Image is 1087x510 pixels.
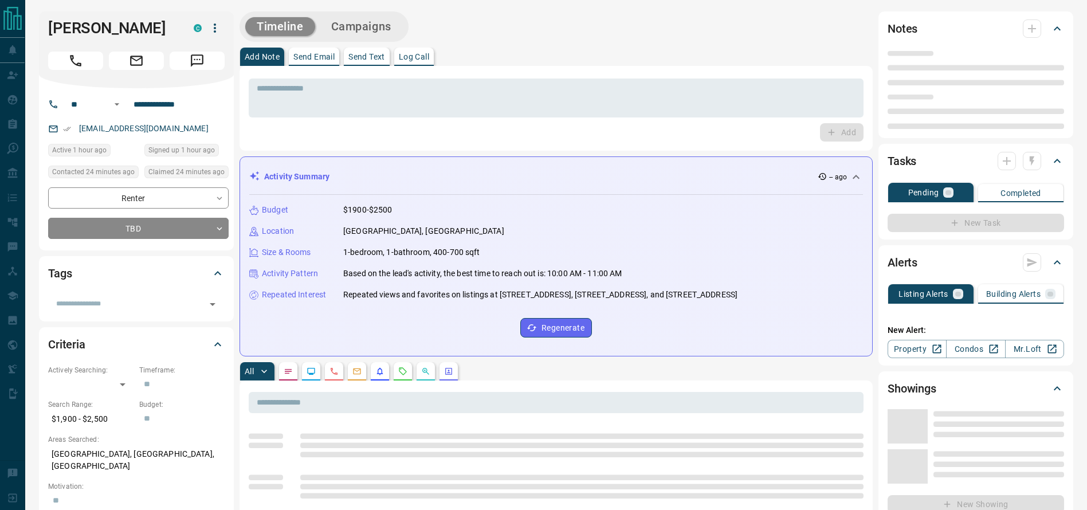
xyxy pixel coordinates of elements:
[48,410,134,429] p: $1,900 - $2,500
[946,340,1005,358] a: Condos
[986,290,1041,298] p: Building Alerts
[908,189,939,197] p: Pending
[888,324,1064,336] p: New Alert:
[48,218,229,239] div: TBD
[398,367,407,376] svg: Requests
[888,15,1064,42] div: Notes
[48,52,103,70] span: Call
[48,19,176,37] h1: [PERSON_NAME]
[109,52,164,70] span: Email
[139,365,225,375] p: Timeframe:
[139,399,225,410] p: Budget:
[343,289,737,301] p: Repeated views and favorites on listings at [STREET_ADDRESS], [STREET_ADDRESS], and [STREET_ADDRESS]
[48,264,72,283] h2: Tags
[52,144,107,156] span: Active 1 hour ago
[48,399,134,410] p: Search Range:
[262,225,294,237] p: Location
[262,246,311,258] p: Size & Rooms
[48,144,139,160] div: Mon Oct 13 2025
[343,246,480,258] p: 1-bedroom, 1-bathroom, 400-700 sqft
[262,289,326,301] p: Repeated Interest
[48,365,134,375] p: Actively Searching:
[1000,189,1041,197] p: Completed
[262,204,288,216] p: Budget
[284,367,293,376] svg: Notes
[48,481,225,492] p: Motivation:
[399,53,429,61] p: Log Call
[888,152,916,170] h2: Tasks
[48,187,229,209] div: Renter
[48,166,139,182] div: Mon Oct 13 2025
[79,124,209,133] a: [EMAIL_ADDRESS][DOMAIN_NAME]
[48,434,225,445] p: Areas Searched:
[245,367,254,375] p: All
[888,340,947,358] a: Property
[293,53,335,61] p: Send Email
[110,97,124,111] button: Open
[249,166,863,187] div: Activity Summary-- ago
[262,268,318,280] p: Activity Pattern
[888,253,917,272] h2: Alerts
[170,52,225,70] span: Message
[421,367,430,376] svg: Opportunities
[343,268,622,280] p: Based on the lead's activity, the best time to reach out is: 10:00 AM - 11:00 AM
[245,53,280,61] p: Add Note
[898,290,948,298] p: Listing Alerts
[48,335,85,354] h2: Criteria
[343,225,504,237] p: [GEOGRAPHIC_DATA], [GEOGRAPHIC_DATA]
[444,367,453,376] svg: Agent Actions
[52,166,135,178] span: Contacted 24 minutes ago
[63,125,71,133] svg: Email Verified
[888,249,1064,276] div: Alerts
[375,367,384,376] svg: Listing Alerts
[48,260,225,287] div: Tags
[245,17,315,36] button: Timeline
[205,296,221,312] button: Open
[194,24,202,32] div: condos.ca
[348,53,385,61] p: Send Text
[352,367,362,376] svg: Emails
[144,144,229,160] div: Mon Oct 13 2025
[148,166,225,178] span: Claimed 24 minutes ago
[144,166,229,182] div: Mon Oct 13 2025
[888,379,936,398] h2: Showings
[48,445,225,476] p: [GEOGRAPHIC_DATA], [GEOGRAPHIC_DATA], [GEOGRAPHIC_DATA]
[320,17,403,36] button: Campaigns
[888,19,917,38] h2: Notes
[888,147,1064,175] div: Tasks
[48,331,225,358] div: Criteria
[829,172,847,182] p: -- ago
[1005,340,1064,358] a: Mr.Loft
[148,144,215,156] span: Signed up 1 hour ago
[264,171,329,183] p: Activity Summary
[307,367,316,376] svg: Lead Browsing Activity
[343,204,392,216] p: $1900-$2500
[520,318,592,338] button: Regenerate
[329,367,339,376] svg: Calls
[888,375,1064,402] div: Showings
